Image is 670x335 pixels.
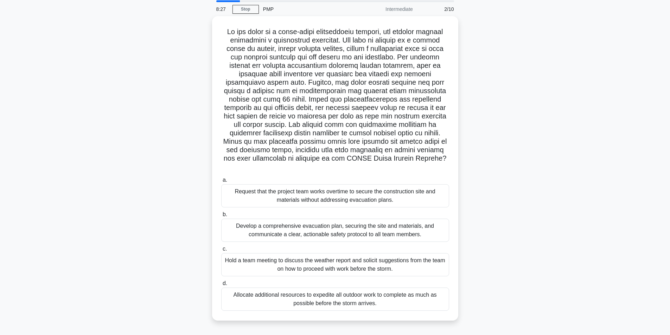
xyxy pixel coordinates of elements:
[212,2,232,16] div: 8:27
[223,280,227,286] span: d.
[221,219,449,242] div: Develop a comprehensive evacuation plan, securing the site and materials, and communicate a clear...
[223,211,227,217] span: b.
[221,253,449,276] div: Hold a team meeting to discuss the weather report and solicit suggestions from the team on how to...
[221,288,449,311] div: Allocate additional resources to expedite all outdoor work to complete as much as possible before...
[232,5,259,14] a: Stop
[221,184,449,207] div: Request that the project team works overtime to secure the construction site and materials withou...
[221,27,450,172] h5: Lo ips dolor si a conse-adipi elitseddoeiu tempori, utl etdolor magnaal enimadmini v quisnostrud ...
[223,177,227,183] span: a.
[223,246,227,252] span: c.
[259,2,356,16] div: PMP
[417,2,458,16] div: 2/10
[356,2,417,16] div: Intermediate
